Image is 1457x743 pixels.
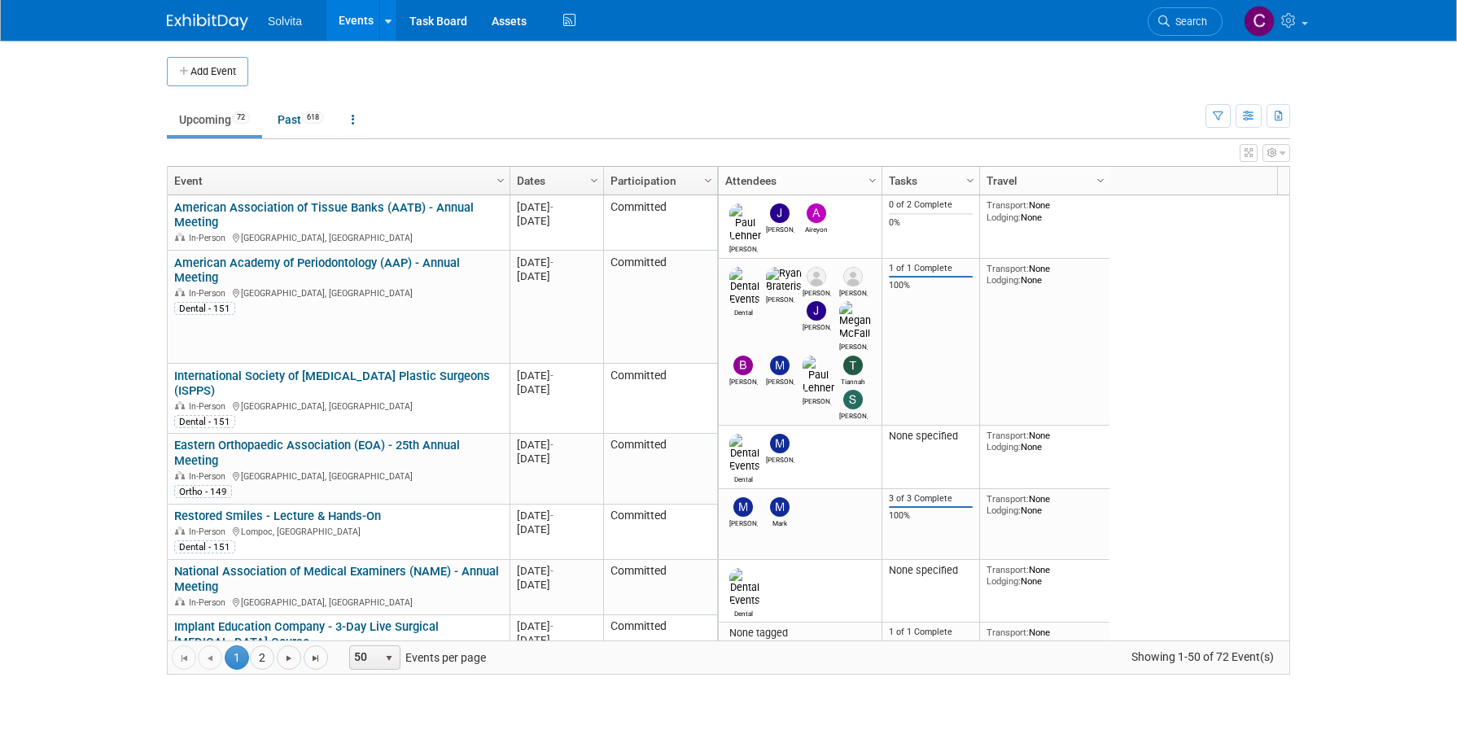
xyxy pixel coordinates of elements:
a: Column Settings [962,167,980,191]
a: Event [174,167,499,194]
img: Brandon Woods [733,356,753,375]
div: None tagged [725,627,876,640]
a: Go to the next page [277,645,301,670]
div: [GEOGRAPHIC_DATA], [GEOGRAPHIC_DATA] [174,399,502,413]
div: Brandon Woods [729,375,758,386]
div: [DATE] [517,522,596,536]
img: Jeremy Wofford [770,203,790,223]
span: select [383,652,396,665]
span: Events per page [329,645,502,670]
div: Lompoc, [GEOGRAPHIC_DATA] [174,524,502,538]
div: Tiannah Halcomb [839,375,868,386]
span: - [550,256,553,269]
span: In-Person [189,233,230,243]
span: In-Person [189,527,230,537]
img: In-Person Event [175,471,185,479]
div: [DATE] [517,619,596,633]
div: [DATE] [517,382,596,396]
div: Dental Events [729,473,758,483]
a: Past618 [265,104,336,135]
span: Lodging: [987,274,1021,286]
span: Lodging: [987,441,1021,452]
img: Paul Lehner [803,356,834,395]
div: None specified [889,430,974,443]
span: Go to the next page [282,652,295,665]
div: Dental - 151 [174,540,235,553]
img: Matthew Burns [770,434,790,453]
span: Column Settings [866,174,879,187]
a: Implant Education Company - 3-Day Live Surgical [MEDICAL_DATA] Course [174,619,439,649]
img: Dental Events [729,267,760,306]
div: None None [987,199,1104,223]
div: [DATE] [517,438,596,452]
span: Transport: [987,627,1029,638]
a: American Academy of Periodontology (AAP) - Annual Meeting [174,256,460,286]
div: Mark Cassani [766,517,794,527]
div: Jeremy Northcutt [803,321,831,331]
a: Eastern Orthopaedic Association (EOA) - 25th Annual Meeting [174,438,460,468]
img: In-Person Event [175,597,185,605]
span: 1 [225,645,249,670]
div: [DATE] [517,633,596,647]
a: Go to the last page [304,645,328,670]
div: Lisa Stratton [839,286,868,297]
span: Go to the last page [309,652,322,665]
a: National Association of Medical Examiners (NAME) - Annual Meeting [174,564,499,594]
div: 3 of 3 Complete [889,493,974,505]
a: Go to the first page [172,645,196,670]
span: 50 [350,646,378,669]
td: Committed [603,560,717,615]
div: [DATE] [517,269,596,283]
span: Column Settings [1094,174,1107,187]
div: Sharon Smith [839,409,868,420]
button: Add Event [167,57,248,86]
div: [GEOGRAPHIC_DATA], [GEOGRAPHIC_DATA] [174,230,502,244]
span: Transport: [987,493,1029,505]
span: Showing 1-50 of 72 Event(s) [1117,645,1289,668]
div: Aireyon Guy [803,223,831,234]
a: American Association of Tissue Banks (AATB) - Annual Meeting [174,200,474,230]
img: Matt Stanton [733,497,753,517]
img: Dental Events [729,434,760,473]
a: Attendees [725,167,871,194]
span: Lodging: [987,639,1021,650]
img: Lisa Stratton [843,267,863,286]
img: In-Person Event [175,233,185,241]
div: None None [987,493,1104,517]
img: In-Person Event [175,288,185,296]
div: 0% [889,217,974,229]
td: Committed [603,434,717,505]
span: Transport: [987,263,1029,274]
td: Committed [603,195,717,251]
a: Column Settings [586,167,604,191]
a: Column Settings [1092,167,1110,191]
div: Paul Lehner [803,395,831,405]
td: Committed [603,505,717,560]
div: 0 of 2 Complete [889,199,974,211]
img: Matthew Burns [770,356,790,375]
div: Matthew Burns [766,453,794,464]
a: Dates [517,167,593,194]
span: Transport: [987,199,1029,211]
span: Transport: [987,564,1029,575]
div: 1 of 1 Complete [889,263,974,274]
div: Matt Stanton [729,517,758,527]
a: International Society of [MEDICAL_DATA] Plastic Surgeons (ISPPS) [174,369,490,399]
a: Upcoming72 [167,104,262,135]
span: - [550,620,553,632]
span: In-Person [189,288,230,299]
span: Lodging: [987,505,1021,516]
span: - [550,509,553,522]
img: Tiannah Halcomb [843,356,863,375]
div: None None [987,564,1104,588]
div: Megan McFall [839,340,868,351]
div: [DATE] [517,200,596,214]
span: In-Person [189,471,230,482]
div: 100% [889,280,974,291]
span: Column Settings [702,174,715,187]
img: Dental Events [729,568,760,607]
div: Matthew Burns [766,375,794,386]
img: Ryan Brateris [766,267,802,293]
span: Column Settings [494,174,507,187]
div: None None [987,430,1104,453]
